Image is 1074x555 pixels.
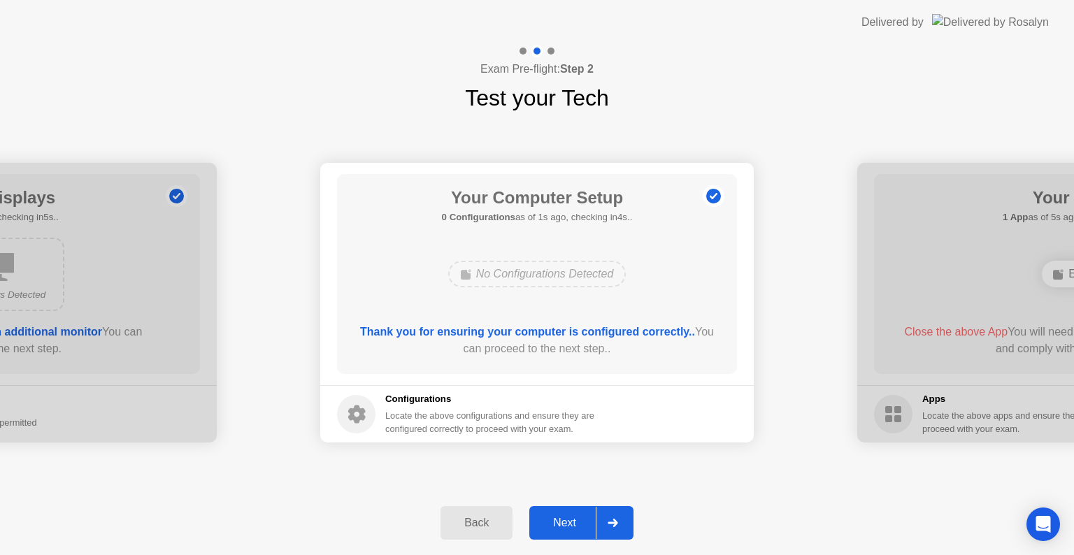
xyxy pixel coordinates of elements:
img: Delivered by Rosalyn [932,14,1049,30]
b: 0 Configurations [442,212,515,222]
div: Open Intercom Messenger [1026,507,1060,541]
button: Next [529,506,633,540]
div: No Configurations Detected [448,261,626,287]
h4: Exam Pre-flight: [480,61,594,78]
div: Back [445,517,508,529]
div: Locate the above configurations and ensure they are configured correctly to proceed with your exam. [385,409,597,435]
h1: Your Computer Setup [442,185,633,210]
div: You can proceed to the next step.. [357,324,717,357]
h5: Configurations [385,392,597,406]
div: Delivered by [861,14,924,31]
button: Back [441,506,513,540]
div: Next [534,517,596,529]
b: Step 2 [560,63,594,75]
h1: Test your Tech [465,81,609,115]
b: Thank you for ensuring your computer is configured correctly.. [360,326,695,338]
h5: as of 1s ago, checking in4s.. [442,210,633,224]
